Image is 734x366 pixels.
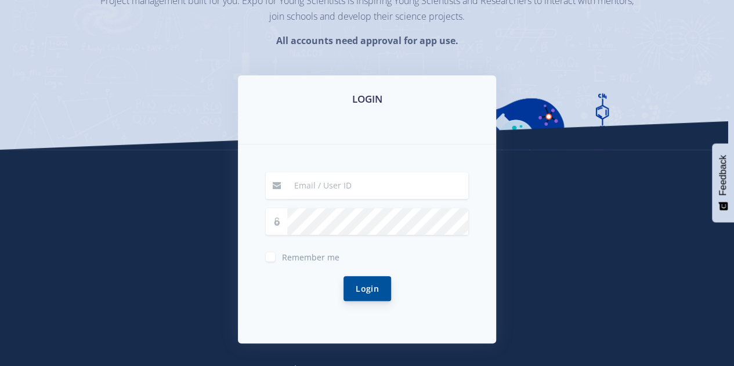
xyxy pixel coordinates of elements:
button: Login [344,276,391,301]
button: Feedback - Show survey [712,143,734,222]
span: Remember me [282,252,339,263]
strong: All accounts need approval for app use. [276,34,458,47]
h3: LOGIN [252,92,482,107]
span: Feedback [718,155,728,195]
input: Email / User ID [287,172,468,199]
